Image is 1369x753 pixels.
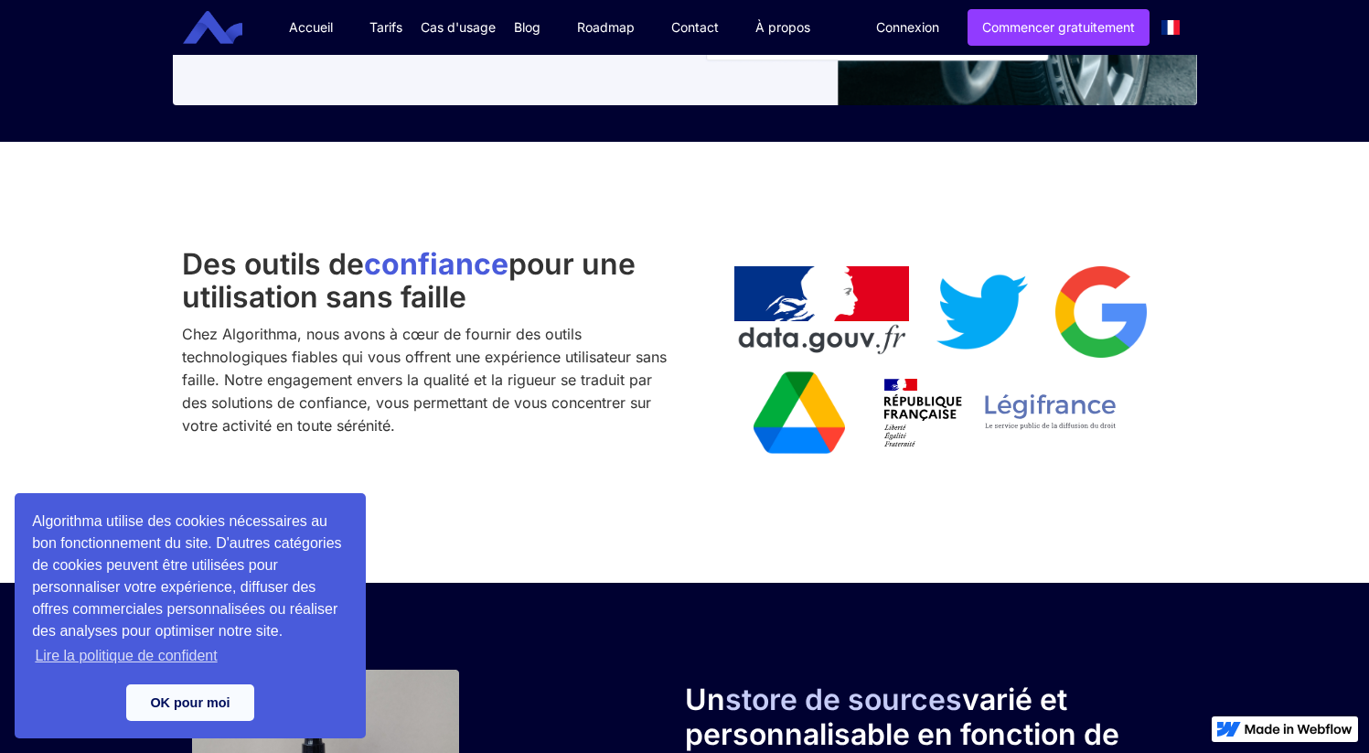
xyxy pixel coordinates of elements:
[32,642,220,670] a: learn more about cookies
[862,10,953,45] a: Connexion
[32,511,348,670] span: Algorithma utilise des cookies nécessaires au bon fonctionnement du site. D'autres catégories de ...
[1245,724,1353,735] img: Made in Webflow
[182,248,676,314] h2: Des outils de pour une utilisation sans faille
[725,682,962,717] span: store de sources
[421,18,496,37] div: Cas d'usage
[182,323,676,437] div: Chez Algorithma, nous avons à cœur de fournir des outils technologiques fiables qui vous offrent ...
[968,9,1150,46] a: Commencer gratuitement
[15,493,366,738] div: cookieconsent
[126,684,254,721] a: dismiss cookie message
[197,11,256,45] a: home
[364,246,508,282] strong: confiance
